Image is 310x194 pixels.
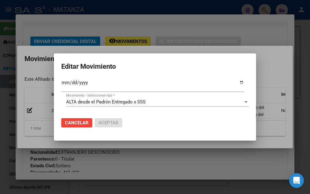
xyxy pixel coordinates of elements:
[95,118,122,127] button: Aceptar
[289,173,304,188] div: Open Intercom Messenger
[98,120,119,126] span: Aceptar
[61,118,92,127] button: Cancelar
[66,99,146,105] span: ALTA desde el Padrón Entregado x SSS
[61,61,249,72] h2: Editar Movimiento
[65,120,89,126] span: Cancelar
